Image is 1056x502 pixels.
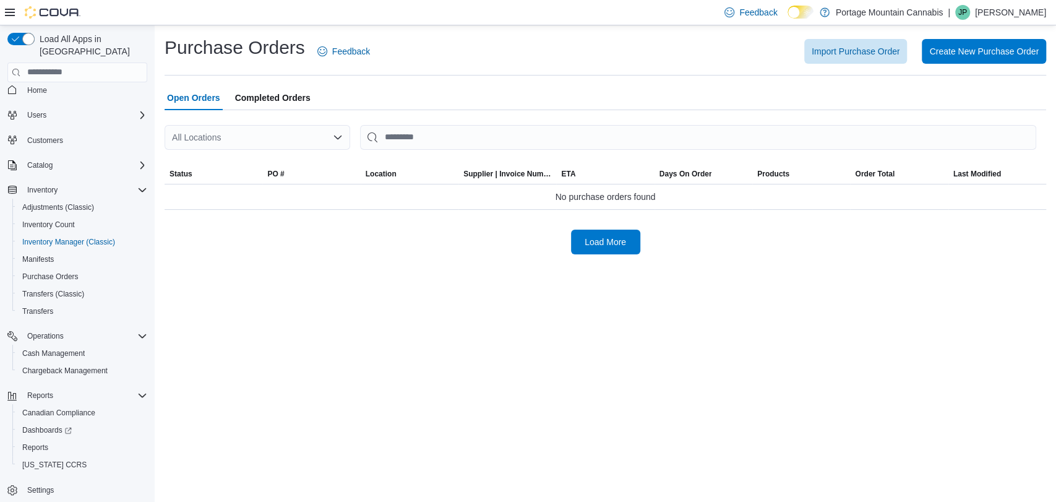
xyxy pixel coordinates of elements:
[12,345,152,362] button: Cash Management
[25,6,80,19] img: Cova
[22,289,84,299] span: Transfers (Classic)
[17,346,90,361] a: Cash Management
[17,423,77,438] a: Dashboards
[922,39,1046,64] button: Create New Purchase Order
[27,185,58,195] span: Inventory
[17,235,147,249] span: Inventory Manager (Classic)
[22,388,147,403] span: Reports
[12,422,152,439] a: Dashboards
[17,287,147,301] span: Transfers (Classic)
[22,133,68,148] a: Customers
[22,254,54,264] span: Manifests
[836,5,943,20] p: Portage Mountain Cannabis
[366,169,397,179] div: Location
[12,362,152,379] button: Chargeback Management
[22,132,147,148] span: Customers
[17,200,99,215] a: Adjustments (Classic)
[17,423,147,438] span: Dashboards
[561,169,575,179] span: ETA
[22,158,147,173] span: Catalog
[17,440,147,455] span: Reports
[12,268,152,285] button: Purchase Orders
[12,456,152,474] button: [US_STATE] CCRS
[17,235,120,249] a: Inventory Manager (Classic)
[167,85,220,110] span: Open Orders
[22,183,147,197] span: Inventory
[267,169,284,179] span: PO #
[22,220,75,230] span: Inventory Count
[655,164,752,184] button: Days On Order
[2,81,152,99] button: Home
[955,5,970,20] div: Jane Price
[27,485,54,495] span: Settings
[12,439,152,456] button: Reports
[812,45,899,58] span: Import Purchase Order
[556,164,654,184] button: ETA
[22,388,58,403] button: Reports
[360,125,1036,150] input: This is a search bar. After typing your query, hit enter to filter the results lower in the page.
[22,329,69,344] button: Operations
[975,5,1046,20] p: [PERSON_NAME]
[17,363,147,378] span: Chargeback Management
[165,164,262,184] button: Status
[22,183,62,197] button: Inventory
[170,169,192,179] span: Status
[17,269,84,284] a: Purchase Orders
[235,85,311,110] span: Completed Orders
[27,391,53,400] span: Reports
[2,131,152,149] button: Customers
[27,110,46,120] span: Users
[659,169,712,179] span: Days On Order
[17,405,147,420] span: Canadian Compliance
[27,331,64,341] span: Operations
[2,181,152,199] button: Inventory
[585,236,626,248] span: Load More
[12,199,152,216] button: Adjustments (Classic)
[12,233,152,251] button: Inventory Manager (Classic)
[458,164,556,184] button: Supplier | Invoice Number
[2,387,152,404] button: Reports
[2,157,152,174] button: Catalog
[17,200,147,215] span: Adjustments (Classic)
[262,164,360,184] button: PO #
[27,136,63,145] span: Customers
[22,425,72,435] span: Dashboards
[948,164,1046,184] button: Last Modified
[17,269,147,284] span: Purchase Orders
[333,132,343,142] button: Open list of options
[17,405,100,420] a: Canadian Compliance
[22,237,115,247] span: Inventory Manager (Classic)
[17,217,147,232] span: Inventory Count
[22,108,147,123] span: Users
[752,164,850,184] button: Products
[929,45,1039,58] span: Create New Purchase Order
[17,440,53,455] a: Reports
[22,483,59,498] a: Settings
[35,33,147,58] span: Load All Apps in [GEOGRAPHIC_DATA]
[953,169,1001,179] span: Last Modified
[165,35,305,60] h1: Purchase Orders
[27,160,53,170] span: Catalog
[17,287,89,301] a: Transfers (Classic)
[22,202,94,212] span: Adjustments (Classic)
[22,443,48,452] span: Reports
[22,83,52,98] a: Home
[17,346,147,361] span: Cash Management
[17,363,113,378] a: Chargeback Management
[855,169,895,179] span: Order Total
[312,39,375,64] a: Feedback
[12,285,152,303] button: Transfers (Classic)
[22,272,79,282] span: Purchase Orders
[22,366,108,376] span: Chargeback Management
[22,348,85,358] span: Cash Management
[22,408,95,418] span: Canadian Compliance
[571,230,640,254] button: Load More
[757,169,789,179] span: Products
[850,164,948,184] button: Order Total
[12,251,152,268] button: Manifests
[2,481,152,499] button: Settings
[22,158,58,173] button: Catalog
[948,5,950,20] p: |
[17,457,147,472] span: Washington CCRS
